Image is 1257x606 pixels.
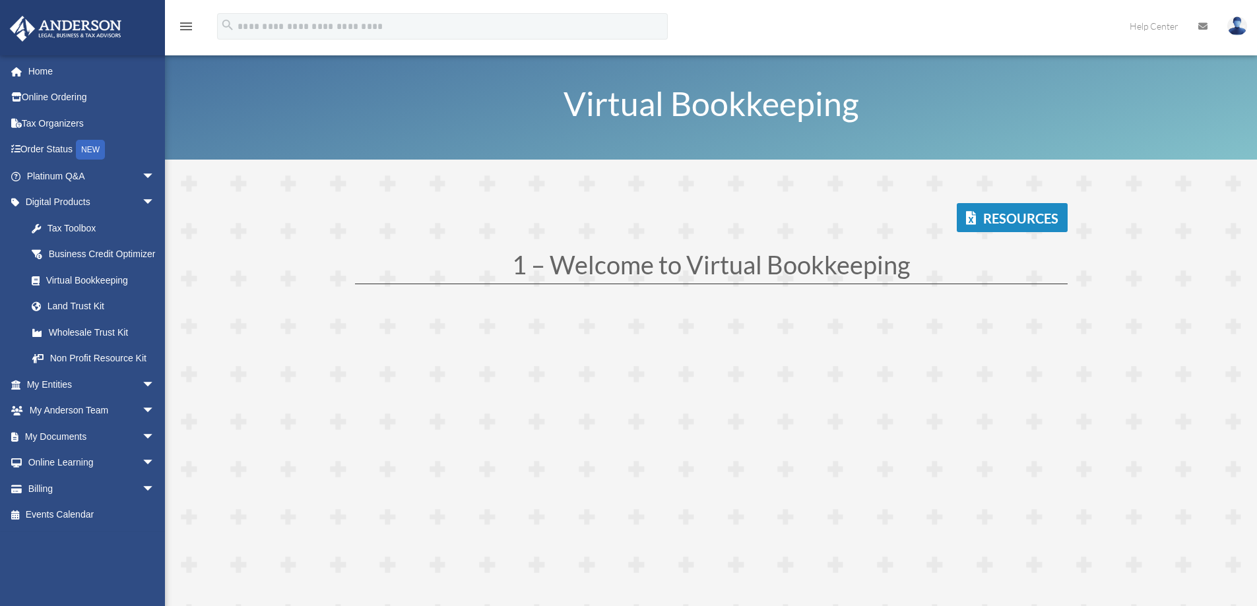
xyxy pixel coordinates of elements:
span: arrow_drop_down [142,398,168,425]
a: Platinum Q&Aarrow_drop_down [9,163,175,189]
a: Business Credit Optimizer [18,241,175,268]
span: arrow_drop_down [142,371,168,398]
a: My Anderson Teamarrow_drop_down [9,398,175,424]
span: Virtual Bookkeeping [564,84,859,123]
span: arrow_drop_down [142,163,168,190]
span: arrow_drop_down [142,450,168,477]
span: arrow_drop_down [142,423,168,450]
span: arrow_drop_down [142,475,168,502]
a: Resources [957,203,1068,232]
a: Home [9,58,175,84]
a: Online Learningarrow_drop_down [9,450,175,476]
a: Land Trust Kit [18,293,175,320]
a: Order StatusNEW [9,136,175,164]
a: Virtual Bookkeeping [18,267,168,293]
a: menu [178,23,194,34]
a: My Documentsarrow_drop_down [9,423,175,450]
div: Land Trust Kit [46,298,158,315]
div: Virtual Bookkeeping [46,272,152,289]
a: Non Profit Resource Kit [18,346,175,372]
span: arrow_drop_down [142,189,168,216]
div: Non Profit Resource Kit [46,350,158,367]
div: NEW [76,140,105,160]
i: menu [178,18,194,34]
a: Events Calendar [9,502,175,528]
a: Billingarrow_drop_down [9,475,175,502]
a: Tax Organizers [9,110,175,136]
a: My Entitiesarrow_drop_down [9,371,175,398]
a: Tax Toolbox [18,215,175,241]
a: Wholesale Trust Kit [18,319,175,346]
i: search [220,18,235,32]
div: Business Credit Optimizer [46,246,158,262]
div: Wholesale Trust Kit [46,324,158,341]
div: Tax Toolbox [46,220,158,237]
h1: 1 – Welcome to Virtual Bookkeeping [355,252,1068,284]
img: Anderson Advisors Platinum Portal [6,16,125,42]
img: User Pic [1227,16,1247,36]
a: Digital Productsarrow_drop_down [9,189,175,216]
a: Online Ordering [9,84,175,111]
